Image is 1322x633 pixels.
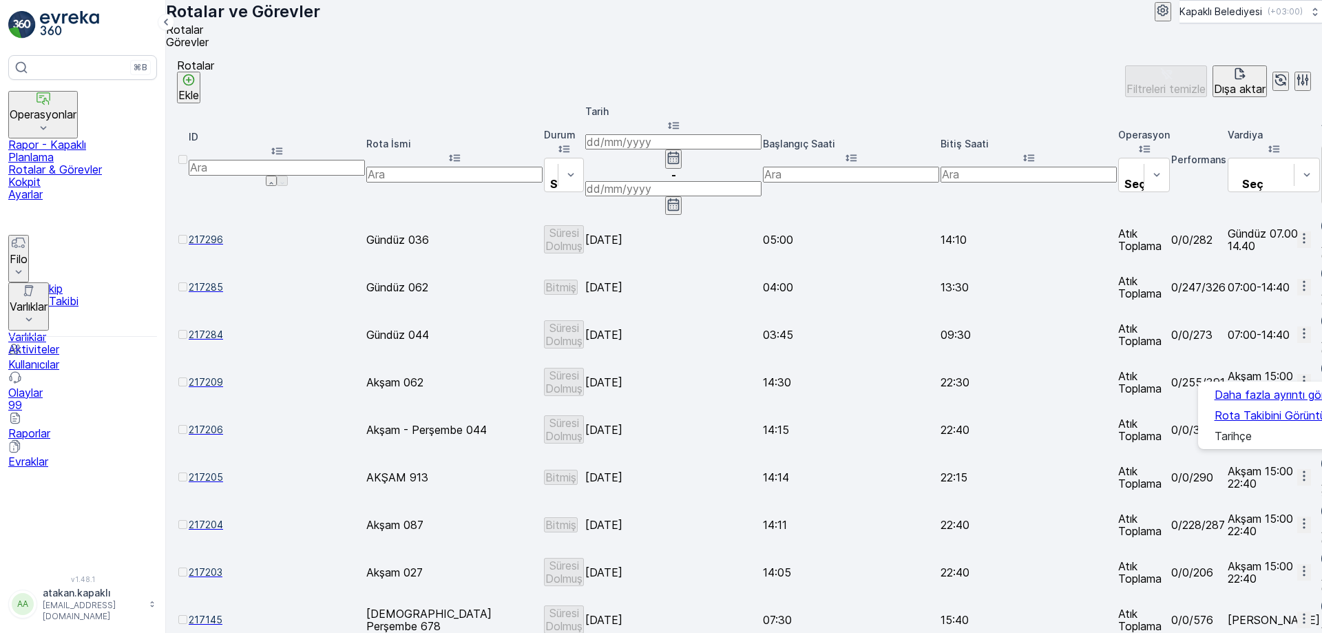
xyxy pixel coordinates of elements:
[544,225,584,253] button: Süresi Dolmuş
[763,167,939,182] input: Ara
[545,471,576,484] p: Bitmiş
[1118,216,1170,262] td: Atık Toplama
[550,178,571,190] p: Seç
[1179,5,1262,19] p: Kapaklı Belediyesi
[585,359,762,405] td: [DATE]
[8,138,157,151] a: Rapor - Kapaklı
[941,359,1117,405] td: 22:30
[8,163,157,176] a: Rotalar & Görevler
[763,359,939,405] td: 14:30
[366,137,543,151] p: Rota İsmi
[189,160,365,175] input: Ara
[1118,406,1170,453] td: Atık Toplama
[366,501,543,548] td: Akşam 087
[544,517,578,532] button: Bitmiş
[8,345,157,371] a: Kullanıcılar
[8,282,49,330] button: Varlıklar
[585,216,762,262] td: [DATE]
[189,233,365,247] a: 217296
[585,501,762,548] td: [DATE]
[366,216,543,262] td: Gündüz 036
[366,311,543,357] td: Gündüz 044
[544,320,584,349] button: Süresi Dolmuş
[43,600,142,622] p: [EMAIL_ADDRESS][DOMAIN_NAME]
[166,23,203,37] span: Rotalar
[763,311,939,357] td: 03:45
[763,454,939,500] td: 14:14
[545,519,576,531] p: Bitmiş
[134,62,147,73] p: ⌘B
[941,137,1117,151] p: Bitiş Saati
[545,322,583,347] p: Süresi Dolmuş
[1228,359,1320,405] td: Akşam 15:00 - 22:40
[189,423,365,437] a: 217206
[1228,454,1320,500] td: Akşam 15:00 - 22:40
[941,264,1117,310] td: 13:30
[544,280,578,295] button: Bitmiş
[189,565,365,579] span: 217203
[8,151,157,163] p: Planlama
[189,375,365,389] a: 217209
[12,593,34,615] div: AA
[1171,406,1226,453] td: 0/0/305
[763,406,939,453] td: 14:15
[1118,359,1170,405] td: Atık Toplama
[941,549,1117,595] td: 22:40
[8,11,36,39] img: logo
[941,216,1117,262] td: 14:10
[545,369,583,395] p: Süresi Dolmuş
[545,559,583,585] p: Süresi Dolmuş
[177,72,200,103] button: Ekle
[189,280,365,294] a: 217285
[10,253,28,265] p: Filo
[166,1,320,23] p: Rotalar ve Görevler
[1228,549,1320,595] td: Akşam 15:00 - 22:40
[366,549,543,595] td: Akşam 027
[189,470,365,484] span: 217205
[1228,216,1320,262] td: Gündüz 07.00-14.40
[1118,264,1170,310] td: Atık Toplama
[1171,501,1226,548] td: 0/228/287
[544,470,578,485] button: Bitmiş
[1125,65,1207,97] button: Filtreleri temizle
[1215,430,1252,442] span: Tarihçe
[545,227,583,252] p: Süresi Dolmuş
[585,105,762,118] p: Tarih
[1126,83,1206,95] p: Filtreleri temizle
[8,455,157,468] p: Evraklar
[8,373,157,411] a: Olaylar99
[8,399,157,411] p: 99
[585,134,762,149] input: dd/mm/yyyy
[366,359,543,405] td: Akşam 062
[8,176,157,188] a: Kokpit
[1213,65,1267,97] button: Dışa aktar
[366,406,543,453] td: Akşam - Perşembe 044
[941,406,1117,453] td: 22:40
[8,386,157,399] p: Olaylar
[189,328,365,342] a: 217284
[8,442,157,468] a: Evraklar
[8,586,157,622] button: AAatakan.kapaklı[EMAIL_ADDRESS][DOMAIN_NAME]
[8,331,157,343] a: Varlıklar
[1171,264,1226,310] td: 0/247/326
[1214,83,1266,95] p: Dışa aktar
[8,188,157,200] a: Ayarlar
[544,558,584,586] button: Süresi Dolmuş
[763,501,939,548] td: 14:11
[8,414,157,439] a: Raporlar
[1228,128,1320,142] p: Vardiya
[189,130,365,144] p: ID
[1118,311,1170,357] td: Atık Toplama
[1171,454,1226,500] td: 0/0/290
[544,128,584,142] p: Durum
[8,575,157,583] span: v 1.48.1
[544,368,584,396] button: Süresi Dolmuş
